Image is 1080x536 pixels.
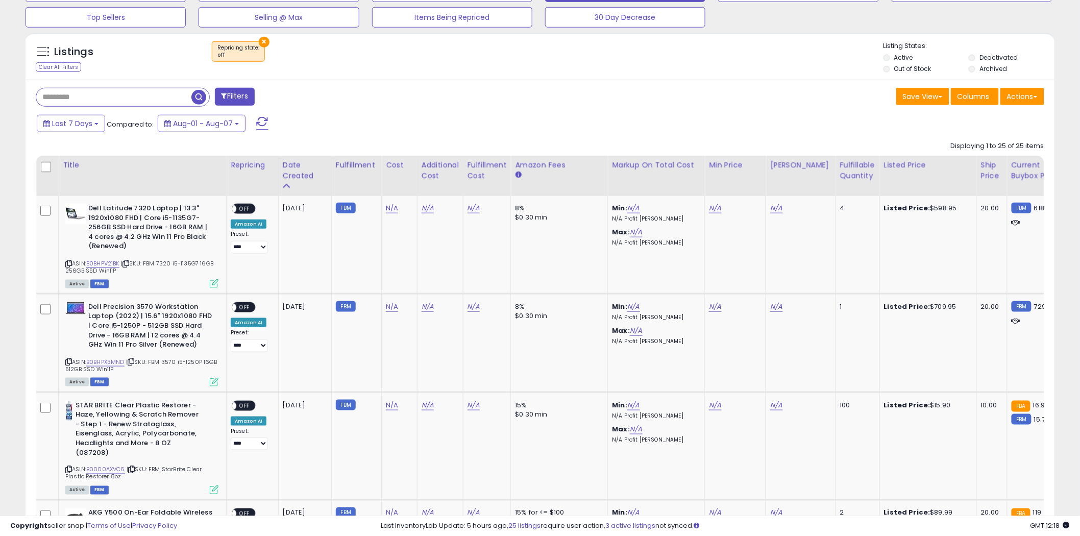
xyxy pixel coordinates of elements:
div: Amazon AI [231,220,266,229]
small: FBM [336,400,356,410]
button: Top Sellers [26,7,186,28]
b: Max: [612,424,630,434]
div: 20.00 [981,204,999,213]
a: N/A [468,203,480,213]
span: All listings currently available for purchase on Amazon [65,486,89,495]
a: B0000AXVC6 [86,466,125,474]
a: N/A [770,203,782,213]
small: FBM [336,301,356,312]
div: [DATE] [283,302,324,311]
a: N/A [770,400,782,410]
span: 16.99 [1033,400,1049,410]
span: | SKU: FBM 7320 i5-1135G7 16GB 256GB SSD Win11P [65,259,213,275]
div: Ship Price [981,160,1003,181]
span: FBM [90,378,109,386]
button: Columns [951,88,999,105]
a: N/A [386,302,398,312]
a: N/A [422,400,434,410]
a: N/A [630,227,642,237]
img: 41--+C-N+0L._SL40_.jpg [65,302,86,315]
label: Active [894,53,913,62]
div: Markup on Total Cost [612,160,700,170]
a: N/A [386,400,398,410]
div: Date Created [283,160,327,181]
button: Last 7 Days [37,115,105,132]
div: ASIN: [65,302,218,385]
b: Listed Price: [884,302,930,311]
span: All listings currently available for purchase on Amazon [65,378,89,386]
a: N/A [468,400,480,410]
span: Compared to: [107,119,154,129]
p: N/A Profit [PERSON_NAME] [612,436,697,444]
div: Fulfillable Quantity [840,160,875,181]
div: Last InventoryLab Update: 5 hours ago, require user action, not synced. [381,521,1070,531]
a: N/A [630,326,642,336]
div: Clear All Filters [36,62,81,72]
a: Privacy Policy [132,521,177,530]
b: Dell Precision 3570 Workstation Laptop (2022) | 15.6" 1920x1080 FHD | Core i5-1250P - 512GB SSD H... [88,302,212,352]
div: Current Buybox Price [1012,160,1064,181]
div: Fulfillment Cost [468,160,507,181]
div: Title [63,160,222,170]
div: Amazon AI [231,417,266,426]
span: | SKU: FBM 3570 i5-1250P 16GB 512GB SSD Win11P [65,358,217,373]
a: N/A [386,203,398,213]
b: Listed Price: [884,400,930,410]
div: Listed Price [884,160,972,170]
p: N/A Profit [PERSON_NAME] [612,314,697,321]
span: 15.79 [1034,415,1050,424]
a: N/A [709,203,721,213]
span: FBM [90,486,109,495]
span: All listings currently available for purchase on Amazon [65,280,89,288]
span: | SKU: FBM StarBrite Clear Plastic Restorer 8oz [65,466,202,481]
span: OFF [236,205,253,213]
b: Min: [612,203,627,213]
div: $709.95 [884,302,969,311]
span: FBM [90,280,109,288]
div: 100 [840,401,872,410]
small: Amazon Fees. [515,170,521,180]
span: Columns [958,91,990,102]
small: FBM [1012,414,1032,425]
p: N/A Profit [PERSON_NAME] [612,239,697,247]
p: Listing States: [883,41,1054,51]
div: Fulfillment [336,160,377,170]
div: 4 [840,204,872,213]
a: N/A [630,424,642,434]
label: Out of Stock [894,64,931,73]
span: 2025-08-15 12:18 GMT [1030,521,1070,530]
div: Additional Cost [422,160,459,181]
a: N/A [422,302,434,312]
div: Amazon Fees [515,160,603,170]
span: Aug-01 - Aug-07 [173,118,233,129]
label: Archived [979,64,1007,73]
div: 8% [515,302,600,311]
small: FBM [1012,203,1032,213]
div: [PERSON_NAME] [770,160,831,170]
h5: Listings [54,45,93,59]
div: Repricing [231,160,274,170]
a: N/A [709,400,721,410]
b: Min: [612,400,627,410]
b: Listed Price: [884,203,930,213]
div: Amazon AI [231,318,266,327]
span: Repricing state : [217,44,259,59]
a: N/A [770,302,782,312]
span: OFF [236,303,253,311]
div: Preset: [231,329,271,352]
a: N/A [709,302,721,312]
a: B0BHPX3MND [86,358,125,367]
span: 729.95 [1034,302,1056,311]
b: STAR BRITE Clear Plastic Restorer - Haze, Yellowing & Scratch Remover - Step 1 - Renew Strataglas... [76,401,200,460]
div: 10.00 [981,401,999,410]
span: 618.95 [1034,203,1054,213]
b: Min: [612,302,627,311]
p: N/A Profit [PERSON_NAME] [612,338,697,345]
a: N/A [627,203,640,213]
div: $0.30 min [515,311,600,321]
div: Preset: [231,428,271,451]
div: $0.30 min [515,213,600,222]
span: Last 7 Days [52,118,92,129]
div: [DATE] [283,401,324,410]
div: seller snap | | [10,521,177,531]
